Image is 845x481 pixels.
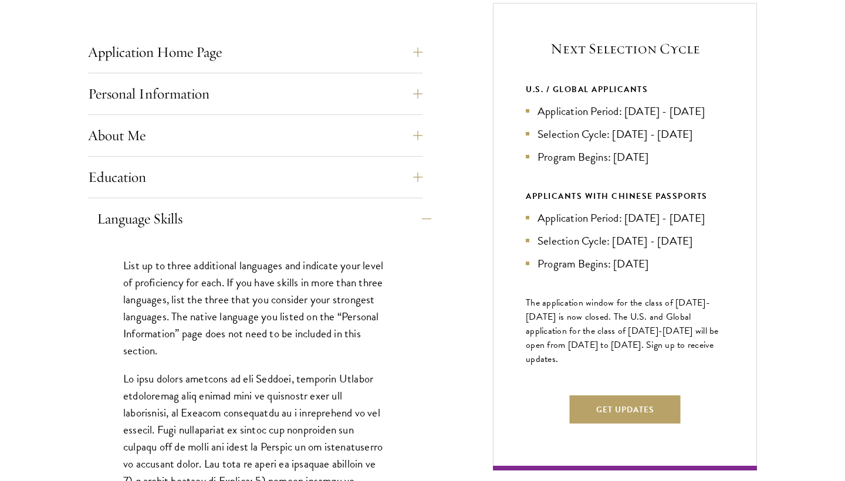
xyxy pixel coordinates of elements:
div: U.S. / GLOBAL APPLICANTS [526,82,724,97]
li: Selection Cycle: [DATE] - [DATE] [526,126,724,143]
li: Application Period: [DATE] - [DATE] [526,103,724,120]
button: Education [88,163,422,191]
button: Application Home Page [88,38,422,66]
button: Language Skills [97,205,431,233]
li: Application Period: [DATE] - [DATE] [526,209,724,226]
p: List up to three additional languages and indicate your level of proficiency for each. If you hav... [123,257,387,359]
div: APPLICANTS WITH CHINESE PASSPORTS [526,189,724,204]
li: Program Begins: [DATE] [526,148,724,165]
button: Get Updates [570,395,681,424]
h5: Next Selection Cycle [526,39,724,59]
span: The application window for the class of [DATE]-[DATE] is now closed. The U.S. and Global applicat... [526,296,719,366]
button: Personal Information [88,80,422,108]
button: About Me [88,121,422,150]
li: Selection Cycle: [DATE] - [DATE] [526,232,724,249]
li: Program Begins: [DATE] [526,255,724,272]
